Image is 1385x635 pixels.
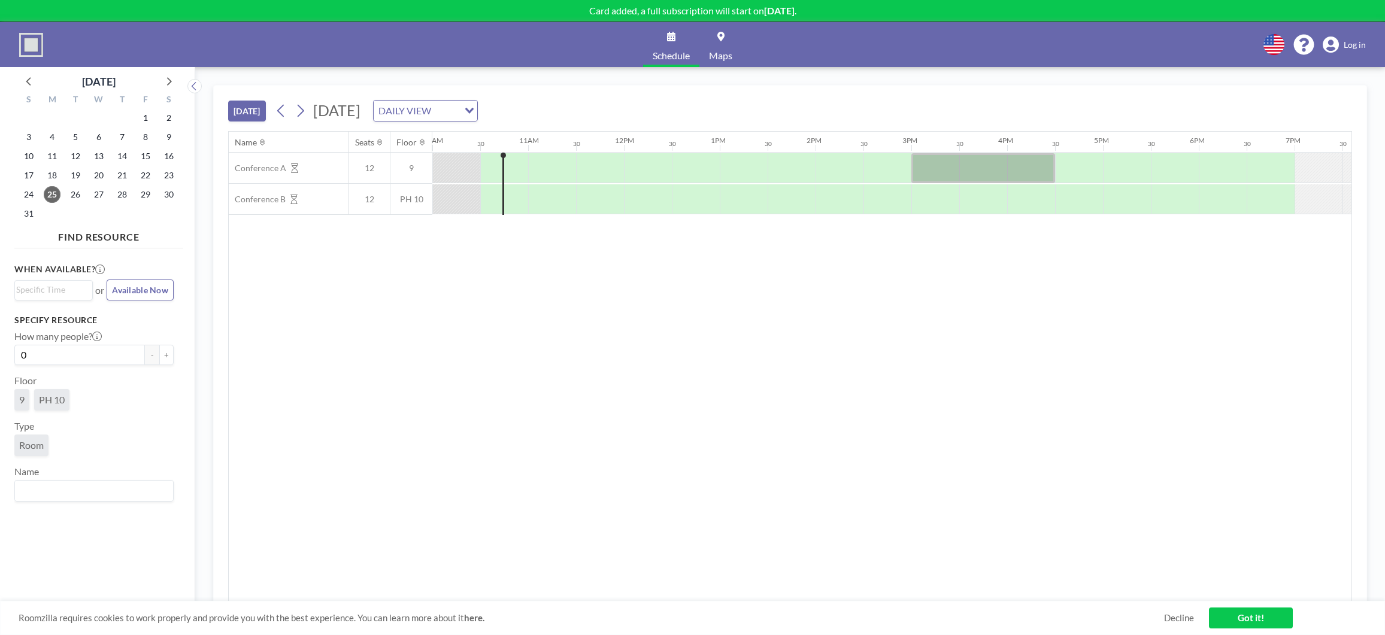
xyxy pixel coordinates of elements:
div: 3PM [902,136,917,145]
div: Search for option [15,281,92,299]
div: W [87,93,111,108]
div: 10AM [423,136,443,145]
div: 30 [956,140,963,148]
h3: Specify resource [14,315,174,326]
div: 7PM [1286,136,1301,145]
span: 9 [19,394,25,406]
span: Tuesday, August 26, 2025 [67,186,84,203]
div: 30 [1052,140,1059,148]
div: 6PM [1190,136,1205,145]
img: organization-logo [19,33,43,57]
span: Thursday, August 28, 2025 [114,186,131,203]
div: 12PM [615,136,634,145]
a: Decline [1164,612,1194,624]
span: Wednesday, August 27, 2025 [90,186,107,203]
div: 30 [860,140,868,148]
div: 11AM [519,136,539,145]
span: Sunday, August 10, 2025 [20,148,37,165]
span: Thursday, August 21, 2025 [114,167,131,184]
a: Maps [699,22,742,67]
span: 12 [349,163,390,174]
div: 30 [573,140,580,148]
span: Monday, August 11, 2025 [44,148,60,165]
span: Roomzilla requires cookies to work properly and provide you with the best experience. You can lea... [19,612,1164,624]
span: Schedule [653,51,690,60]
div: Search for option [15,481,173,501]
input: Search for option [16,483,166,499]
label: Floor [14,375,37,387]
div: F [134,93,157,108]
div: 30 [1244,140,1251,148]
span: [DATE] [313,101,360,119]
span: Thursday, August 7, 2025 [114,129,131,145]
div: 4PM [998,136,1013,145]
span: Wednesday, August 6, 2025 [90,129,107,145]
span: Wednesday, August 13, 2025 [90,148,107,165]
div: 30 [1339,140,1347,148]
span: Tuesday, August 12, 2025 [67,148,84,165]
span: DAILY VIEW [376,103,434,119]
span: Maps [709,51,732,60]
input: Search for option [435,103,457,119]
span: Room [19,439,44,451]
div: 30 [669,140,676,148]
a: Schedule [643,22,699,67]
span: Sunday, August 3, 2025 [20,129,37,145]
h4: FIND RESOURCE [14,226,183,243]
div: T [110,93,134,108]
div: S [17,93,41,108]
span: 9 [390,163,432,174]
b: [DATE] [764,5,795,16]
a: here. [464,612,484,623]
span: Monday, August 25, 2025 [44,186,60,203]
div: 30 [1148,140,1155,148]
span: Conference B [229,194,286,205]
span: Available Now [112,285,168,295]
span: Friday, August 8, 2025 [137,129,154,145]
button: + [159,345,174,365]
span: Saturday, August 23, 2025 [160,167,177,184]
div: 2PM [807,136,822,145]
div: Search for option [374,101,477,121]
span: 12 [349,194,390,205]
span: Sunday, August 17, 2025 [20,167,37,184]
div: Name [235,137,257,148]
div: 30 [477,140,484,148]
span: Sunday, August 24, 2025 [20,186,37,203]
span: Tuesday, August 5, 2025 [67,129,84,145]
div: M [41,93,64,108]
button: [DATE] [228,101,266,121]
span: PH 10 [39,394,65,406]
span: Wednesday, August 20, 2025 [90,167,107,184]
input: Search for option [16,283,86,296]
span: Log in [1344,40,1366,50]
span: Monday, August 18, 2025 [44,167,60,184]
span: Tuesday, August 19, 2025 [67,167,84,184]
span: or [95,284,104,296]
label: How many people? [14,330,102,342]
span: Friday, August 29, 2025 [137,186,154,203]
div: S [157,93,180,108]
div: Seats [355,137,374,148]
button: Available Now [107,279,174,300]
span: Saturday, August 30, 2025 [160,186,177,203]
div: [DATE] [82,73,116,90]
div: Floor [396,137,417,148]
div: 30 [765,140,772,148]
div: 5PM [1094,136,1109,145]
span: Saturday, August 9, 2025 [160,129,177,145]
span: Saturday, August 16, 2025 [160,148,177,165]
span: Friday, August 15, 2025 [137,148,154,165]
div: 1PM [711,136,726,145]
span: Conference A [229,163,286,174]
a: Log in [1323,37,1366,53]
span: Monday, August 4, 2025 [44,129,60,145]
span: Sunday, August 31, 2025 [20,205,37,222]
span: Thursday, August 14, 2025 [114,148,131,165]
span: Friday, August 1, 2025 [137,110,154,126]
button: - [145,345,159,365]
div: T [64,93,87,108]
span: Friday, August 22, 2025 [137,167,154,184]
span: PH 10 [390,194,432,205]
label: Type [14,420,34,432]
